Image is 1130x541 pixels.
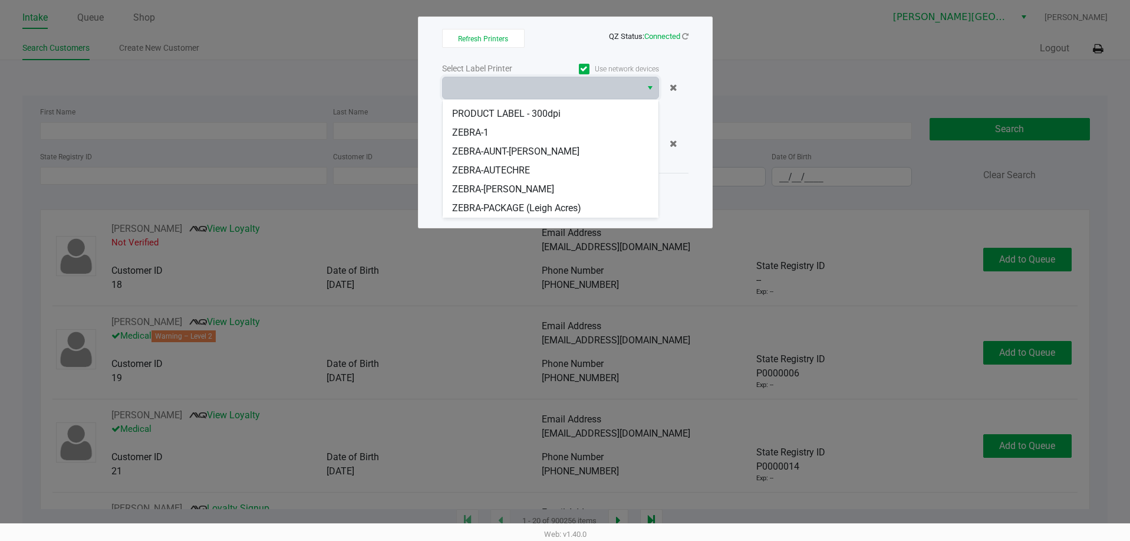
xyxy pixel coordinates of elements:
div: Select Label Printer [442,63,551,75]
span: Refresh Printers [458,35,508,43]
label: Use network devices [551,64,659,74]
button: Select [641,77,658,99]
span: ZEBRA-AUTECHRE [452,163,530,178]
span: QZ Status: [609,32,688,41]
span: ZEBRA-1 [452,126,489,140]
button: Refresh Printers [442,29,525,48]
span: ZEBRA-[PERSON_NAME] [452,182,554,196]
span: Web: v1.40.0 [544,530,587,539]
span: ZEBRA-PACKAGE (Leigh Acres) [452,201,581,215]
span: Connected [644,32,680,41]
span: PRODUCT LABEL - 300dpi [452,107,561,121]
span: ZEBRA-AUNT-[PERSON_NAME] [452,145,579,159]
